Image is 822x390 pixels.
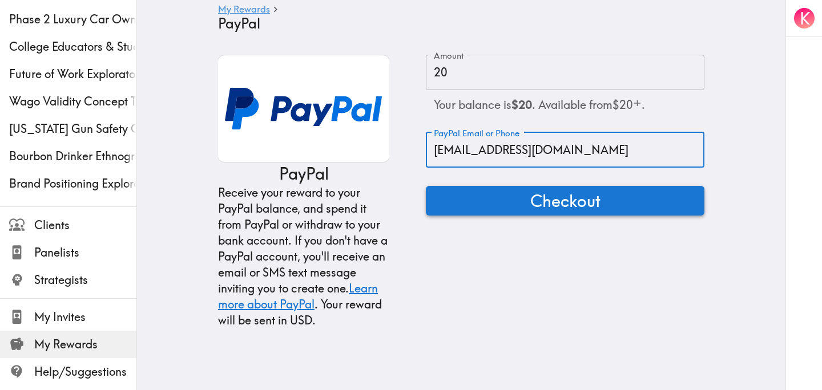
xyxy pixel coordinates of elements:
label: Amount [434,50,464,62]
span: Panelists [34,245,136,261]
label: PayPal Email or Phone [434,127,519,140]
div: Illinois Gun Safety Copy Testing [9,121,136,137]
h4: PayPal [218,15,695,32]
span: College Educators & Students Digital Learning Exploratory [9,39,136,55]
span: My Rewards [34,336,136,352]
span: My Invites [34,309,136,325]
span: Clients [34,217,136,233]
img: PayPal [218,55,389,162]
span: ⁺ [633,95,642,115]
span: Help/Suggestions [34,364,136,380]
b: $20 [511,97,532,112]
span: Strategists [34,272,136,288]
span: Bourbon Drinker Ethnography [9,148,136,164]
span: Phase 2 Luxury Car Owner Ethnography [9,11,136,27]
span: Future of Work Exploratory [9,66,136,82]
a: My Rewards [218,5,270,15]
button: Checkout [426,186,704,216]
span: Checkout [530,189,601,212]
span: Your balance is . Available from $20 . [434,97,645,112]
span: Brand Positioning Exploratory [9,176,136,192]
p: PayPal [279,162,329,185]
span: [US_STATE] Gun Safety Copy Testing [9,121,136,137]
button: K [793,7,816,30]
span: K [800,9,810,29]
span: Wago Validity Concept Testing [9,94,136,109]
div: Receive your reward to your PayPal balance, and spend it from PayPal or withdraw to your bank acc... [218,185,389,328]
